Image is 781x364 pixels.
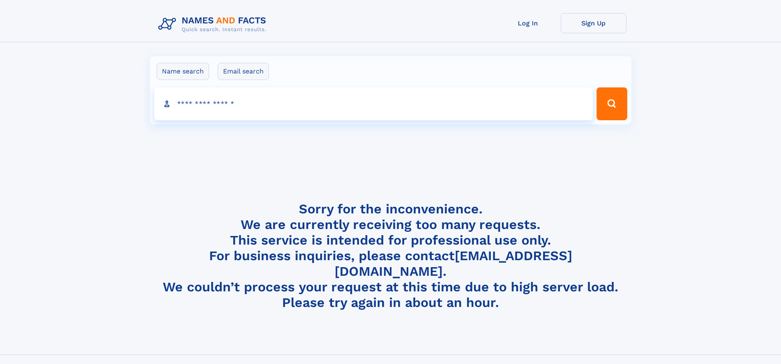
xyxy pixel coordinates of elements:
[597,87,627,120] button: Search Button
[495,13,561,33] a: Log In
[157,63,209,80] label: Name search
[154,87,593,120] input: search input
[218,63,269,80] label: Email search
[561,13,626,33] a: Sign Up
[155,13,273,35] img: Logo Names and Facts
[155,201,626,311] h4: Sorry for the inconvenience. We are currently receiving too many requests. This service is intend...
[335,248,572,279] a: [EMAIL_ADDRESS][DOMAIN_NAME]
